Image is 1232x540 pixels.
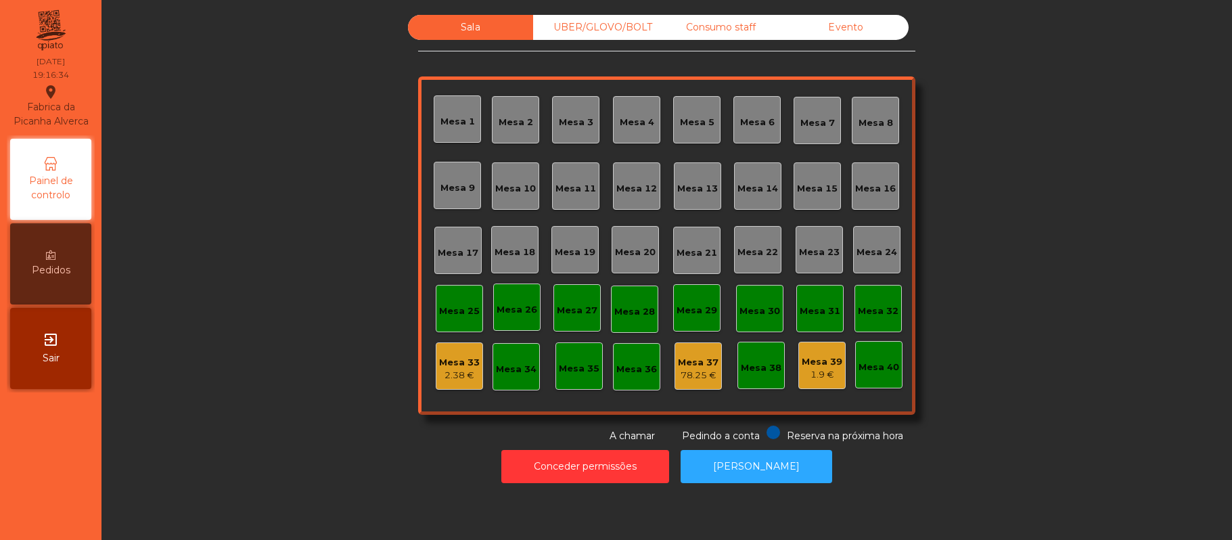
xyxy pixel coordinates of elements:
button: Conceder permissões [501,450,669,483]
div: Mesa 4 [620,116,654,129]
div: Consumo staff [658,15,783,40]
div: Mesa 34 [496,363,537,376]
div: Mesa 15 [797,182,838,196]
div: UBER/GLOVO/BOLT [533,15,658,40]
div: Mesa 5 [680,116,714,129]
span: Pedindo a conta [682,430,760,442]
div: Mesa 26 [497,303,537,317]
span: Sair [43,351,60,365]
div: Mesa 30 [739,305,780,318]
div: Mesa 23 [799,246,840,259]
div: Mesa 2 [499,116,533,129]
div: Mesa 38 [741,361,781,375]
div: Mesa 33 [439,356,480,369]
div: Mesa 19 [555,246,595,259]
div: Mesa 28 [614,305,655,319]
img: qpiato [34,7,67,54]
div: Mesa 24 [857,246,897,259]
div: Mesa 27 [557,304,597,317]
div: Mesa 7 [800,116,835,130]
div: Mesa 40 [859,361,899,374]
i: exit_to_app [43,332,59,348]
div: [DATE] [37,55,65,68]
div: Mesa 6 [740,116,775,129]
div: Mesa 25 [439,305,480,318]
div: 1.9 € [802,368,842,382]
div: Mesa 14 [737,182,778,196]
div: 2.38 € [439,369,480,382]
div: Mesa 31 [800,305,840,318]
div: Evento [783,15,909,40]
div: 78.25 € [678,369,718,382]
div: Mesa 11 [555,182,596,196]
div: Mesa 3 [559,116,593,129]
div: 19:16:34 [32,69,69,81]
div: Fabrica da Picanha Alverca [11,84,91,129]
i: location_on [43,84,59,100]
div: Mesa 20 [615,246,656,259]
div: Mesa 18 [495,246,535,259]
div: Mesa 16 [855,182,896,196]
span: A chamar [610,430,655,442]
div: Mesa 35 [559,362,599,376]
div: Mesa 29 [677,304,717,317]
div: Mesa 39 [802,355,842,369]
span: Reserva na próxima hora [787,430,903,442]
div: Mesa 1 [440,115,475,129]
span: Painel de controlo [14,174,88,202]
div: Mesa 17 [438,246,478,260]
div: Mesa 22 [737,246,778,259]
div: Mesa 37 [678,356,718,369]
div: Mesa 8 [859,116,893,130]
span: Pedidos [32,263,70,277]
div: Mesa 36 [616,363,657,376]
div: Mesa 21 [677,246,717,260]
div: Mesa 9 [440,181,475,195]
div: Mesa 12 [616,182,657,196]
div: Mesa 10 [495,182,536,196]
button: [PERSON_NAME] [681,450,832,483]
div: Mesa 13 [677,182,718,196]
div: Sala [408,15,533,40]
div: Mesa 32 [858,305,898,318]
